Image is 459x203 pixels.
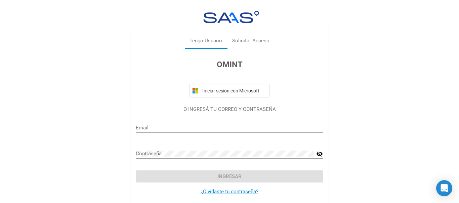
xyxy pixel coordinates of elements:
[136,106,323,113] p: O INGRESÁ TU CORREO Y CONTRASEÑA
[436,180,452,196] div: Open Intercom Messenger
[136,58,323,71] h3: OMINT
[136,170,323,182] button: Ingresar
[232,37,269,45] div: Solicitar Acceso
[316,150,323,158] mat-icon: visibility_off
[189,84,270,97] button: Iniciar sesión con Microsoft
[217,173,242,179] span: Ingresar
[201,189,258,195] a: ¿Olvidaste tu contraseña?
[190,37,222,45] div: Tengo Usuario
[201,88,267,93] span: Iniciar sesión con Microsoft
